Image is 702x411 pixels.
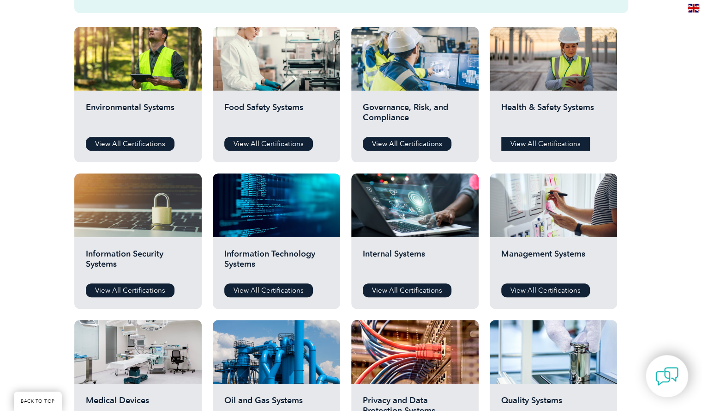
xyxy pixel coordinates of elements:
img: en [688,4,699,12]
a: BACK TO TOP [14,392,62,411]
a: View All Certifications [501,283,590,297]
a: View All Certifications [224,283,313,297]
a: View All Certifications [501,137,590,151]
h2: Information Technology Systems [224,249,329,276]
a: View All Certifications [86,137,174,151]
h2: Governance, Risk, and Compliance [363,102,467,130]
a: View All Certifications [363,283,451,297]
a: View All Certifications [363,137,451,151]
h2: Environmental Systems [86,102,190,130]
a: View All Certifications [86,283,174,297]
h2: Information Security Systems [86,249,190,276]
h2: Health & Safety Systems [501,102,606,130]
h2: Management Systems [501,249,606,276]
h2: Internal Systems [363,249,467,276]
h2: Food Safety Systems [224,102,329,130]
img: contact-chat.png [655,365,678,388]
a: View All Certifications [224,137,313,151]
